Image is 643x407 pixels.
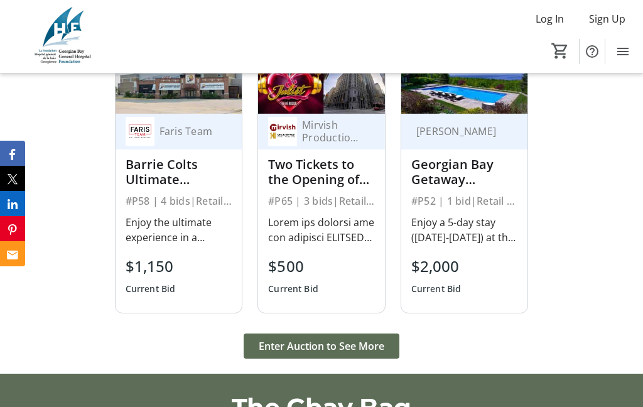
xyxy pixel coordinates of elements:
img: Georgian Bay General Hospital Foundation's Logo [8,5,119,68]
span: Enter Auction to See More [259,339,384,354]
div: Two Tickets to the Opening of '& JULIET' with After-Party Access + Hotel Stay at [GEOGRAPHIC_DATA] [268,157,375,187]
img: Barrie Colts Ultimate Experience [116,42,242,113]
img: Two Tickets to the Opening of '& JULIET' with After-Party Access + Hotel Stay at One King West [258,42,385,113]
button: Cart [549,40,571,62]
button: Help [580,39,605,64]
button: Enter Auction to See More [244,334,399,359]
div: #P65 | 3 bids | Retail Value $875 [268,192,375,210]
div: Faris Team [154,125,217,138]
div: $2,000 [411,255,462,278]
div: Lorem ips dolorsi ame con adipisci ELITSED do '& Eiusmo' te Incidi, Utlabore 48et (dolorem) al en... [268,215,375,245]
div: Enjoy a 5-day stay ([DATE]-[DATE]) at this year round luxury retreat. Furnished and designed for ... [411,215,518,245]
div: Current Bid [126,278,176,300]
div: Georgian Bay Getaway Vacation Rental [411,157,518,187]
button: Sign Up [579,9,635,29]
div: #P52 | 1 bid | Retail Value $5,000 [411,192,518,210]
div: Current Bid [268,278,318,300]
div: $500 [268,255,318,278]
img: Mirvish Productions & One King West [268,117,297,146]
div: Barrie Colts Ultimate Experience [126,157,232,187]
div: #P58 | 4 bids | Retail Value $1,400 [126,192,232,210]
div: Current Bid [411,278,462,300]
div: [PERSON_NAME] [411,125,503,138]
span: Sign Up [589,11,625,26]
div: $1,150 [126,255,176,278]
div: Enjoy the ultimate experience in a private luxury suite at the [PERSON_NAME][GEOGRAPHIC_DATA], wa... [126,215,232,245]
img: Georgian Bay Getaway Vacation Rental [401,42,528,113]
div: Mirvish Productions & One King West [297,119,360,144]
span: Log In [536,11,564,26]
button: Log In [526,9,574,29]
img: Faris Team [126,117,154,146]
button: Menu [610,39,635,64]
